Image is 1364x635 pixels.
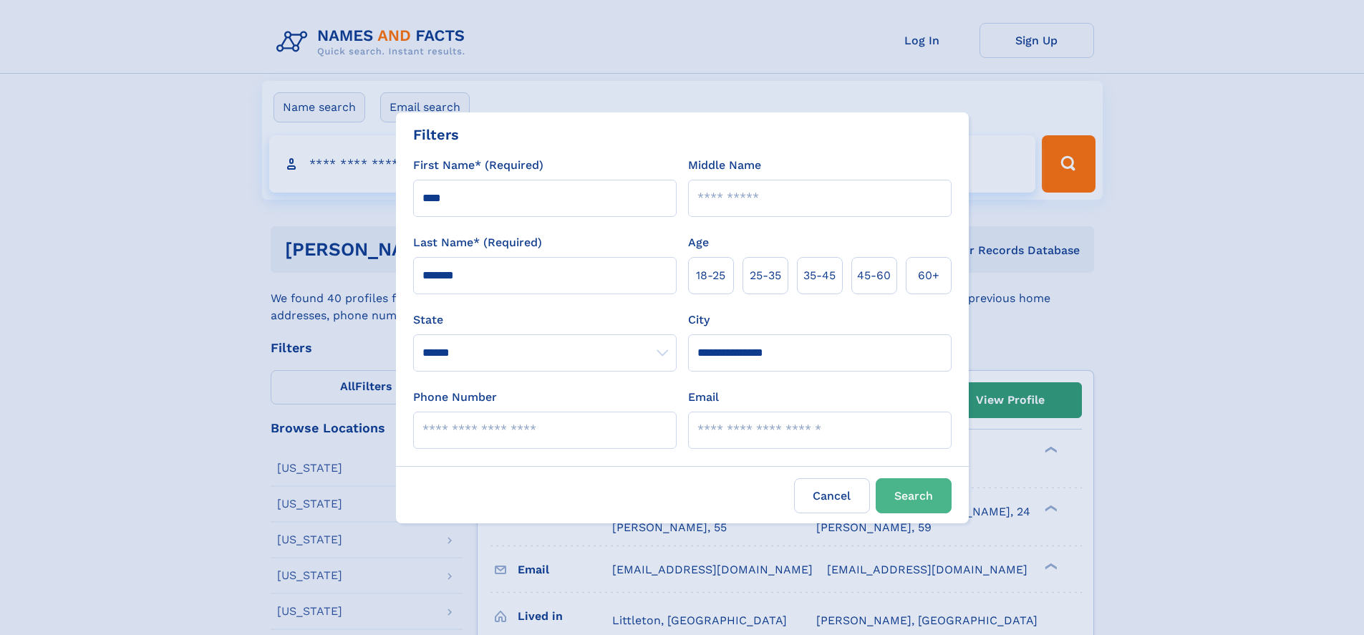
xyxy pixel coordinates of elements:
[918,267,939,284] span: 60+
[413,311,677,329] label: State
[688,157,761,174] label: Middle Name
[688,234,709,251] label: Age
[688,389,719,406] label: Email
[688,311,710,329] label: City
[857,267,891,284] span: 45‑60
[413,234,542,251] label: Last Name* (Required)
[413,157,543,174] label: First Name* (Required)
[803,267,836,284] span: 35‑45
[794,478,870,513] label: Cancel
[750,267,781,284] span: 25‑35
[413,124,459,145] div: Filters
[696,267,725,284] span: 18‑25
[413,389,497,406] label: Phone Number
[876,478,952,513] button: Search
